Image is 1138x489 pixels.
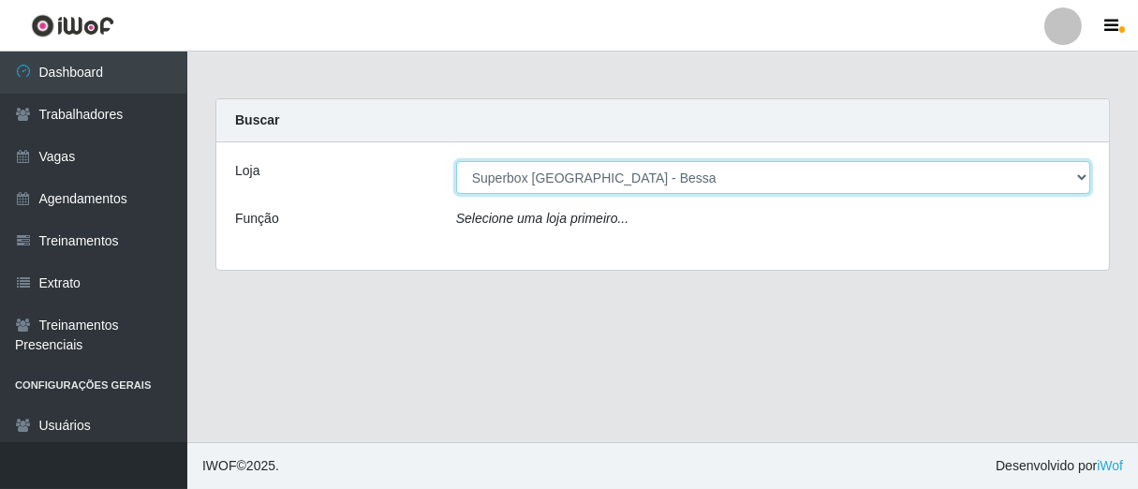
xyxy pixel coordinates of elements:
[31,14,114,37] img: CoreUI Logo
[1097,458,1123,473] a: iWof
[235,209,279,229] label: Função
[235,161,259,181] label: Loja
[202,456,279,476] span: © 2025 .
[202,458,237,473] span: IWOF
[235,112,279,127] strong: Buscar
[456,211,628,226] i: Selecione uma loja primeiro...
[996,456,1123,476] span: Desenvolvido por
